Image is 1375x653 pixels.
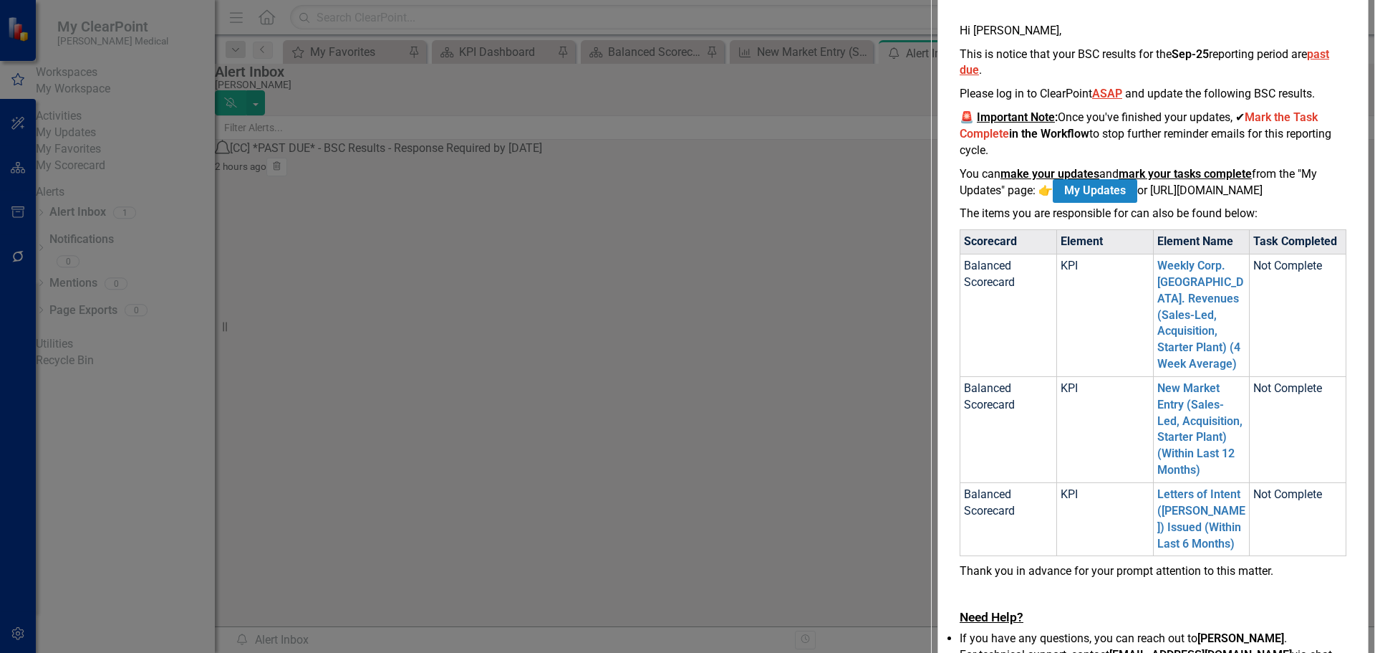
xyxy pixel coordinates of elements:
td: KPI [1056,483,1153,556]
td: Balanced Scorecard [960,483,1057,556]
td: Balanced Scorecard [960,376,1057,482]
strong: Mark the Task Complete [960,110,1318,140]
td: Not Complete [1250,254,1346,377]
td: KPI [1056,254,1153,377]
span: If you have any questions, you can reach out to . [960,631,1287,645]
th: Element Name [1153,230,1250,254]
span: The items you are responsible for can also be found below: [960,206,1258,220]
strong: in the Workflow [1009,127,1089,140]
strong: : [974,110,1058,124]
u: make your updates [1000,167,1099,181]
strong: Sep-25 [1172,47,1209,61]
a: Weekly Corp. [GEOGRAPHIC_DATA]. Revenues (Sales-Led, Acquisition, Starter Plant) (4 Week Average) [1157,259,1243,371]
a: My Updates [1053,179,1137,203]
span: Once you've finished your updates, ✔ to stop further reminder emails for this reporting cycle. [960,110,1331,157]
th: Element [1056,230,1153,254]
td: Not Complete [1250,376,1346,482]
span: Thank you in advance for your prompt attention to this matter. [960,564,1273,578]
td: KPI [1056,376,1153,482]
span: This is notice that your BSC results for the reporting period are . [960,47,1329,77]
u: Important Note [977,110,1055,124]
span: You can and from the "My Updates" page: 👉 or [URL][DOMAIN_NAME] [960,167,1317,203]
th: Task Completed [1250,230,1346,254]
th: Scorecard [960,230,1057,254]
span: ASAP [1092,87,1122,100]
a: New Market Entry (Sales-Led, Acquisition, Starter Plant) (Within Last 12 Months) [1157,381,1243,477]
td: Not Complete [1250,483,1346,556]
span: Hi [PERSON_NAME], [960,24,1061,37]
u: mark your tasks complete [1119,167,1252,181]
a: Letters of Intent ([PERSON_NAME]) Issued (Within Last 6 Months) [1157,487,1245,550]
u: Need Help? [960,610,1023,624]
td: Balanced Scorecard [960,254,1057,377]
strong: [PERSON_NAME] [1197,631,1284,645]
strong: 🚨 [960,110,974,124]
span: Please log in to ClearPoint and update the following BSC results. [960,87,1315,100]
